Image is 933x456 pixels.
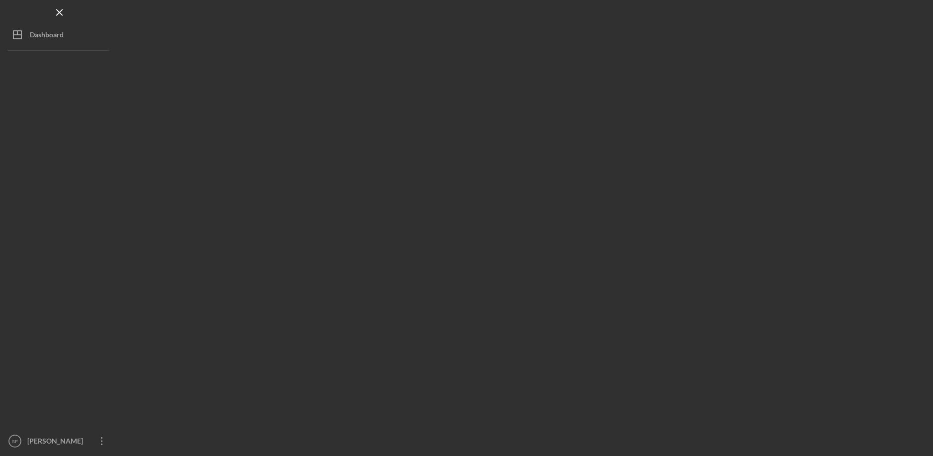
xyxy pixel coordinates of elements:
[25,431,89,454] div: [PERSON_NAME]
[5,431,114,451] button: SF[PERSON_NAME]
[12,439,18,444] text: SF
[5,25,114,45] button: Dashboard
[30,25,64,47] div: Dashboard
